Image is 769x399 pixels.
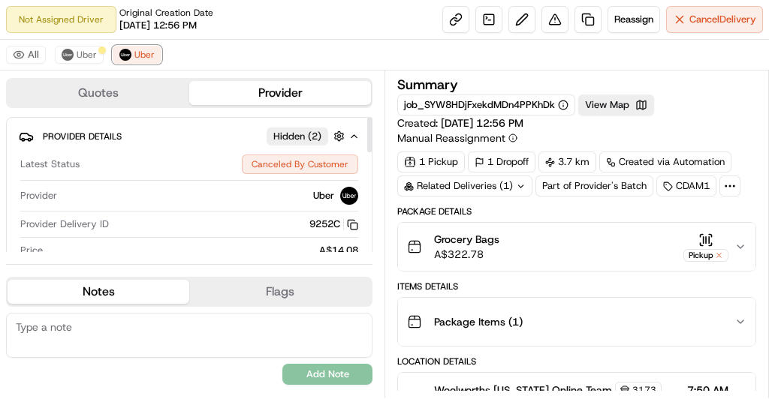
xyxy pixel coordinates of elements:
[6,46,46,64] button: All
[113,46,161,64] button: Uber
[8,280,189,304] button: Notes
[20,157,80,171] span: Latest Status
[19,124,360,148] button: Provider DetailsHidden (2)
[8,81,189,105] button: Quotes
[397,115,523,130] span: Created:
[434,232,499,247] span: Grocery Bags
[434,247,499,262] span: A$322.78
[538,151,596,172] div: 3.7 km
[656,175,716,196] div: CDAM1
[340,187,358,205] img: uber-new-logo.jpeg
[434,382,612,397] span: Woolworths [US_STATE] Online Team
[397,205,756,217] div: Package Details
[319,244,358,257] span: A$14.08
[119,7,213,19] span: Original Creation Date
[397,130,517,145] button: Manual Reassignment
[397,175,532,196] div: Related Deliveries (1)
[441,116,523,130] span: [DATE] 12:56 PM
[189,280,371,304] button: Flags
[398,223,755,271] button: Grocery BagsA$322.78Pickup
[614,13,653,26] span: Reassign
[687,382,728,397] span: 7:50 AM
[55,46,104,64] button: Uber
[397,280,756,292] div: Items Details
[62,49,74,61] img: uber-new-logo.jpeg
[134,49,155,61] span: Uber
[313,189,334,202] span: Uber
[632,384,656,396] span: 3173
[273,130,321,143] span: Hidden ( 2 )
[20,189,57,202] span: Provider
[189,81,371,105] button: Provider
[77,49,97,61] span: Uber
[683,249,728,262] div: Pickup
[683,232,728,262] button: Pickup
[397,355,756,367] div: Location Details
[398,298,755,346] button: Package Items (1)
[434,314,523,329] span: Package Items ( 1 )
[599,151,731,172] a: Created via Automation
[397,78,458,91] h3: Summary
[119,19,197,32] span: [DATE] 12:56 PM
[666,6,763,33] button: CancelDelivery
[578,94,654,115] button: View Map
[608,6,660,33] button: Reassign
[397,151,465,172] div: 1 Pickup
[267,127,348,145] button: Hidden (2)
[20,244,43,257] span: Price
[309,217,358,231] button: 9252C
[404,98,568,112] button: job_SYW8HDjFxekdMDn4PPKhDk
[20,217,109,231] span: Provider Delivery ID
[43,130,122,142] span: Provider Details
[397,130,505,145] span: Manual Reassignment
[689,13,756,26] span: Cancel Delivery
[468,151,535,172] div: 1 Dropoff
[119,49,131,61] img: uber-new-logo.jpeg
